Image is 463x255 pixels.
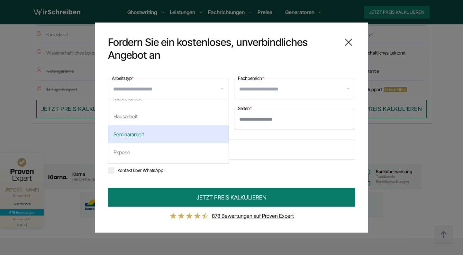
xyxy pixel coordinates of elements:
a: 878 Bewertungen auf Proven Expert [212,212,294,219]
button: JETZT PREIS KALKULIEREN [108,188,355,207]
label: Fachbereich [238,74,264,82]
span: Fordern Sie ein kostenloses, unverbindliches Angebot an [108,36,337,61]
div: Exposé [108,143,229,161]
div: Dissertation / Doktorarbeit [108,161,229,179]
label: Seiten [238,104,252,112]
div: Seminararbeit [108,125,229,143]
label: Kontakt über WhatsApp [108,167,163,173]
label: Arbeitstyp [112,74,134,82]
div: Hausarbeit [108,107,229,125]
span: JETZT PREIS KALKULIEREN [196,193,267,201]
